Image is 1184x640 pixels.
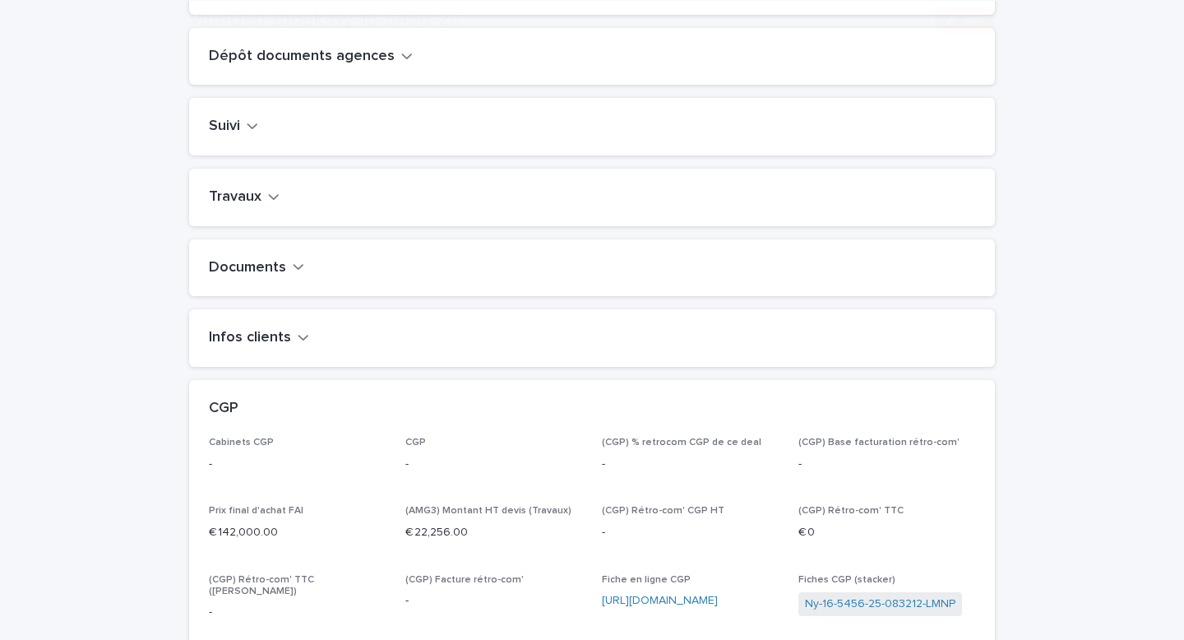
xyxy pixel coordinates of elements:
p: € 22,256.00 [405,524,582,541]
p: - [602,524,779,541]
h2: Travaux [209,188,261,206]
p: - [602,456,779,473]
span: (AMG3) Montant HT devis (Travaux) [405,506,571,516]
span: (CGP) Rétro-com' TTC [798,506,904,516]
span: (CGP) Rétro-com' CGP HT [602,506,724,516]
button: Infos clients [209,329,309,347]
a: Ny-16-5456-25-083212-LMNP [805,596,955,613]
h2: Infos clients [209,329,291,347]
button: Documents [209,259,304,277]
span: (CGP) Rétro-com' TTC ([PERSON_NAME]) [209,575,314,596]
p: - [209,604,386,621]
span: Edit [964,14,984,26]
span: Cabinets CGP [209,438,274,448]
h2: Van-Den-Broek-Ny-16-5456-25 [189,8,460,32]
h2: Dépôt documents agences [209,48,395,66]
button: Dépôt documents agences [209,48,413,66]
span: CGP [405,438,426,448]
button: Travaux [209,188,280,206]
p: - [798,456,975,473]
span: (CGP) Base facturation rétro-com' [798,438,960,448]
span: (CGP) % retrocom CGP de ce deal [602,438,761,448]
span: (CGP) Facture rétro-com' [405,575,524,585]
h2: Documents [209,259,286,277]
span: Fiches CGP (stacker) [798,575,895,585]
button: Edit [935,7,995,33]
p: - [405,592,582,610]
p: - [405,456,582,473]
p: € 0 [798,524,975,541]
span: Prix final d'achat FAI [209,506,303,516]
p: - [209,456,386,473]
h2: CGP [209,400,238,418]
a: [URL][DOMAIN_NAME] [602,595,718,606]
p: € 142,000.00 [209,524,386,541]
span: Fiche en ligne CGP [602,575,691,585]
button: Suivi [209,118,258,136]
h2: Suivi [209,118,240,136]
